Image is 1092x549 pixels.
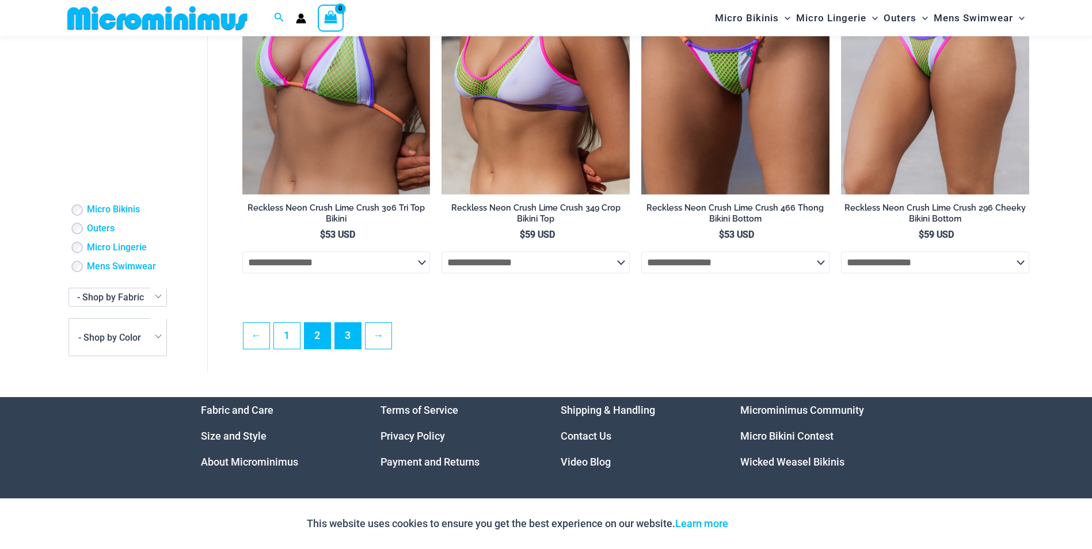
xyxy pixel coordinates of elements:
h2: Reckless Neon Crush Lime Crush 296 Cheeky Bikini Bottom [841,203,1029,224]
a: Video Blog [561,456,611,468]
a: Shipping & Handling [561,404,655,416]
a: Page 3 [335,323,361,349]
nav: Menu [740,397,892,475]
span: Menu Toggle [1013,3,1025,33]
a: Page 1 [274,323,300,349]
a: Size and Style [201,430,267,442]
a: Micro BikinisMenu ToggleMenu Toggle [712,3,793,33]
span: Menu Toggle [866,3,878,33]
span: $ [919,229,924,240]
a: Search icon link [274,11,284,25]
a: ← [243,323,269,349]
h2: Reckless Neon Crush Lime Crush 466 Thong Bikini Bottom [641,203,830,224]
a: OutersMenu ToggleMenu Toggle [881,3,931,33]
a: Fabric and Care [201,404,273,416]
a: Account icon link [296,13,306,24]
nav: Product Pagination [242,322,1029,356]
a: Micro Lingerie [87,242,147,254]
img: MM SHOP LOGO FLAT [63,5,252,31]
span: Page 2 [305,323,330,349]
a: Wicked Weasel Bikinis [740,456,844,468]
a: Mens Swimwear [87,261,156,273]
span: Menu Toggle [916,3,928,33]
span: - Shop by Fabric [69,288,166,306]
span: Micro Bikinis [715,3,779,33]
a: → [366,323,391,349]
h2: Reckless Neon Crush Lime Crush 306 Tri Top Bikini [242,203,431,224]
a: Privacy Policy [381,430,445,442]
aside: Footer Widget 4 [740,397,892,475]
span: $ [320,229,325,240]
a: Outers [87,223,115,235]
button: Accept [737,510,786,537]
h2: Reckless Neon Crush Lime Crush 349 Crop Bikini Top [442,203,630,224]
span: - Shop by Color [69,319,167,357]
bdi: 53 USD [320,229,355,240]
a: Learn more [675,517,728,529]
a: Payment and Returns [381,456,480,468]
a: Micro LingerieMenu ToggleMenu Toggle [793,3,881,33]
a: Microminimus Community [740,404,864,416]
bdi: 59 USD [520,229,555,240]
span: Mens Swimwear [934,3,1013,33]
span: Menu Toggle [779,3,790,33]
a: View Shopping Cart, empty [318,5,344,31]
span: - Shop by Color [69,319,166,356]
aside: Footer Widget 3 [561,397,712,475]
nav: Menu [561,397,712,475]
nav: Menu [201,397,352,475]
a: About Microminimus [201,456,298,468]
span: Micro Lingerie [796,3,866,33]
a: Reckless Neon Crush Lime Crush 296 Cheeky Bikini Bottom [841,203,1029,228]
nav: Menu [381,397,532,475]
a: Contact Us [561,430,611,442]
a: Reckless Neon Crush Lime Crush 349 Crop Bikini Top [442,203,630,228]
a: Mens SwimwearMenu ToggleMenu Toggle [931,3,1028,33]
bdi: 59 USD [919,229,954,240]
bdi: 53 USD [719,229,754,240]
a: Terms of Service [381,404,458,416]
span: - Shop by Color [78,332,141,343]
a: Micro Bikini Contest [740,430,834,442]
a: Micro Bikinis [87,204,140,216]
p: This website uses cookies to ensure you get the best experience on our website. [307,515,728,532]
a: Reckless Neon Crush Lime Crush 466 Thong Bikini Bottom [641,203,830,228]
span: - Shop by Fabric [77,292,144,303]
aside: Footer Widget 2 [381,397,532,475]
span: $ [719,229,724,240]
span: - Shop by Fabric [69,288,167,307]
span: Outers [884,3,916,33]
span: $ [520,229,525,240]
nav: Site Navigation [710,2,1030,35]
a: Reckless Neon Crush Lime Crush 306 Tri Top Bikini [242,203,431,228]
aside: Footer Widget 1 [201,397,352,475]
